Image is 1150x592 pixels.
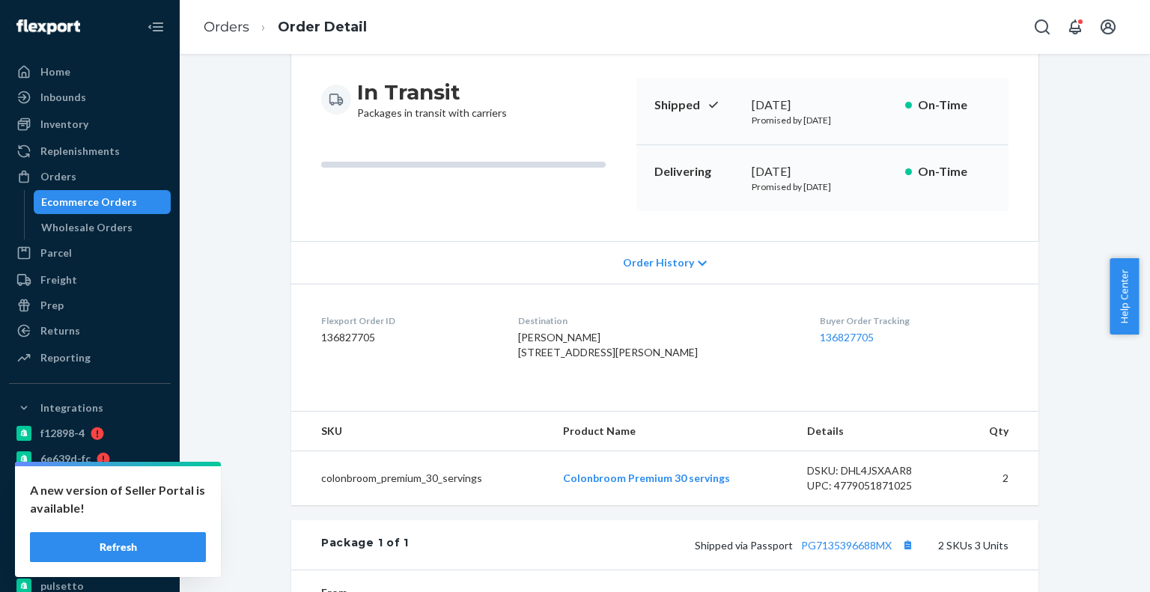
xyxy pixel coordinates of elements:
[30,481,206,517] p: A new version of Seller Portal is available!
[321,314,494,327] dt: Flexport Order ID
[9,549,171,573] a: Deliverr API
[960,412,1038,451] th: Qty
[40,169,76,184] div: Orders
[563,472,730,484] a: Colonbroom Premium 30 servings
[40,426,85,441] div: f12898-4
[918,163,991,180] p: On-Time
[518,314,797,327] dt: Destination
[291,451,551,506] td: colonbroom_premium_30_servings
[898,535,917,555] button: Copy tracking number
[518,331,698,358] span: [PERSON_NAME] [STREET_ADDRESS][PERSON_NAME]
[1110,258,1139,335] button: Help Center
[40,144,120,159] div: Replenishments
[40,117,88,132] div: Inventory
[654,163,740,180] p: Delivering
[40,245,72,260] div: Parcel
[9,60,171,84] a: Home
[9,396,171,420] button: Integrations
[551,412,795,451] th: Product Name
[278,19,367,35] a: Order Detail
[9,139,171,163] a: Replenishments
[9,241,171,265] a: Parcel
[41,220,133,235] div: Wholesale Orders
[9,447,171,471] a: 6e639d-fc
[357,79,507,106] h3: In Transit
[9,472,171,496] a: gnzsuz-v5
[321,330,494,345] dd: 136827705
[34,216,171,239] a: Wholesale Orders
[141,12,171,42] button: Close Navigation
[801,539,892,552] a: PG7135396688MX
[9,165,171,189] a: Orders
[9,112,171,136] a: Inventory
[807,463,948,478] div: DSKU: DHL4JSXAAR8
[9,421,171,445] a: f12898-4
[1093,12,1123,42] button: Open account menu
[960,451,1038,506] td: 2
[30,532,206,562] button: Refresh
[795,412,960,451] th: Details
[34,190,171,214] a: Ecommerce Orders
[192,5,379,49] ol: breadcrumbs
[409,535,1008,555] div: 2 SKUs 3 Units
[752,180,893,193] p: Promised by [DATE]
[40,350,91,365] div: Reporting
[40,90,86,105] div: Inbounds
[40,400,103,415] div: Integrations
[752,97,893,114] div: [DATE]
[9,319,171,343] a: Returns
[695,539,917,552] span: Shipped via Passport
[9,85,171,109] a: Inbounds
[752,114,893,126] p: Promised by [DATE]
[321,535,409,555] div: Package 1 of 1
[1060,12,1090,42] button: Open notifications
[9,523,171,547] a: Amazon
[291,412,551,451] th: SKU
[9,268,171,292] a: Freight
[16,19,80,34] img: Flexport logo
[820,331,874,344] a: 136827705
[40,451,91,466] div: 6e639d-fc
[623,255,694,270] span: Order History
[40,64,70,79] div: Home
[9,293,171,317] a: Prep
[357,79,507,120] div: Packages in transit with carriers
[40,272,77,287] div: Freight
[41,195,137,210] div: Ecommerce Orders
[918,97,991,114] p: On-Time
[654,97,740,114] p: Shipped
[807,478,948,493] div: UPC: 4779051871025
[752,163,893,180] div: [DATE]
[204,19,249,35] a: Orders
[9,346,171,370] a: Reporting
[820,314,1008,327] dt: Buyer Order Tracking
[1027,12,1057,42] button: Open Search Box
[40,323,80,338] div: Returns
[40,298,64,313] div: Prep
[9,498,171,522] a: 5176b9-7b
